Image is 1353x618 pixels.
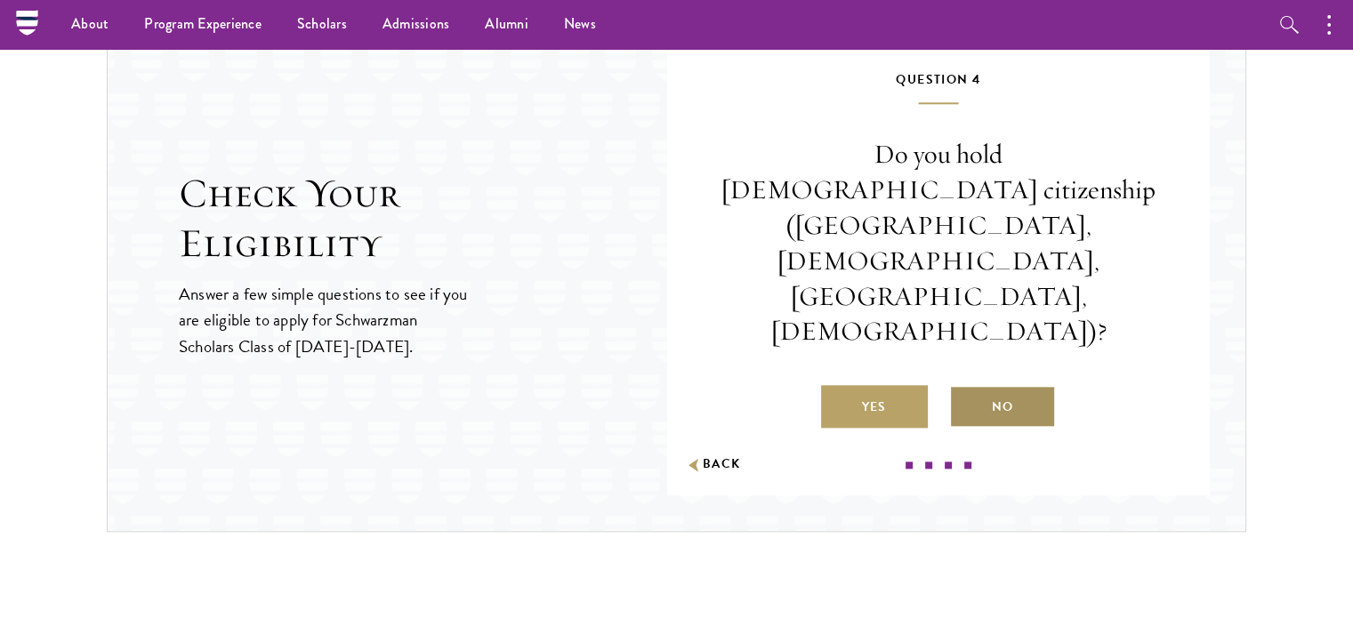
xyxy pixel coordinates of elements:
[685,455,741,474] button: Back
[721,68,1156,104] h5: Question 4
[179,169,667,269] h2: Check Your Eligibility
[821,385,928,428] label: Yes
[949,385,1056,428] label: No
[179,281,470,358] p: Answer a few simple questions to see if you are eligible to apply for Schwarzman Scholars Class o...
[721,137,1156,349] p: Do you hold [DEMOGRAPHIC_DATA] citizenship ([GEOGRAPHIC_DATA], [DEMOGRAPHIC_DATA], [GEOGRAPHIC_DA...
